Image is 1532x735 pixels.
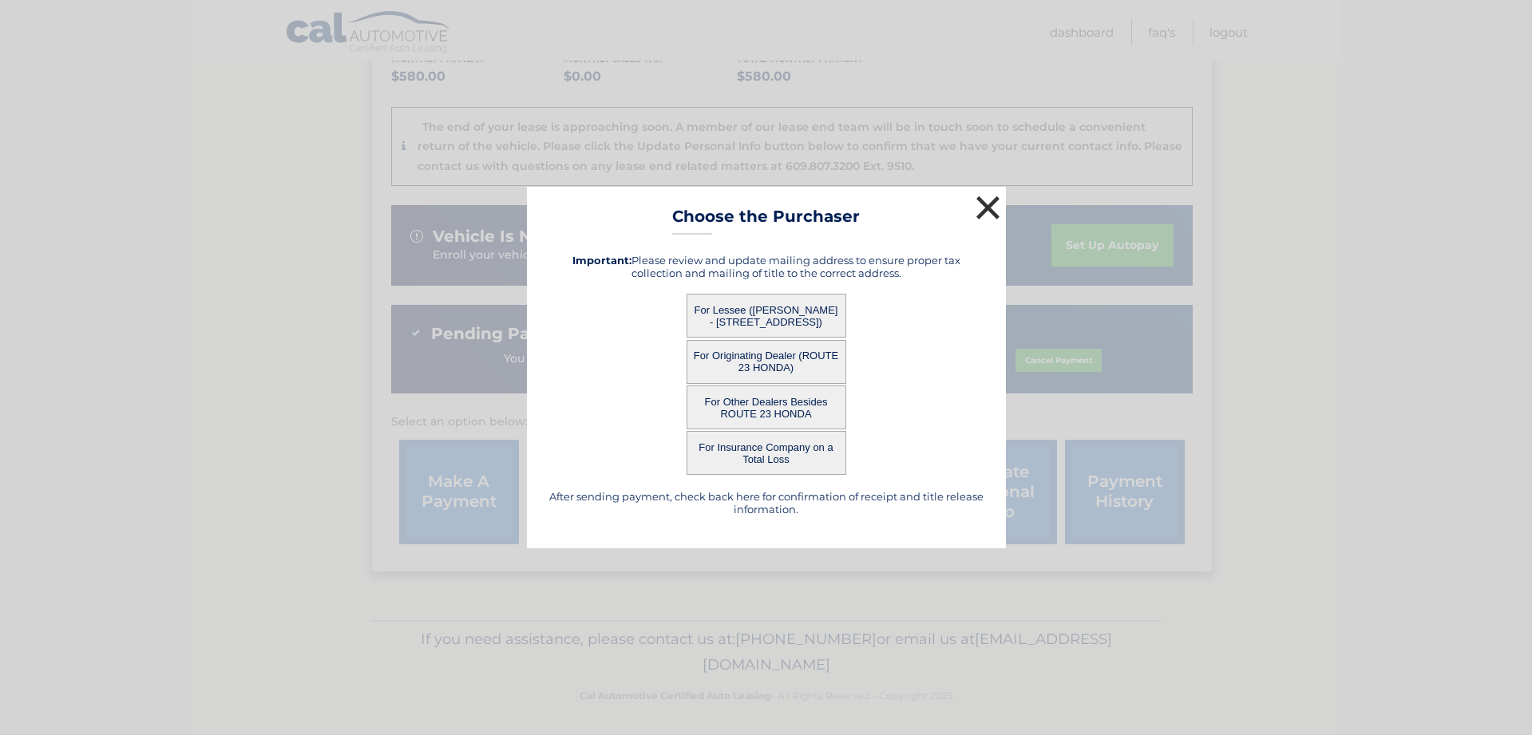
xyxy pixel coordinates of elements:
h3: Choose the Purchaser [672,207,860,235]
button: × [972,192,1004,223]
strong: Important: [572,254,631,267]
button: For Originating Dealer (ROUTE 23 HONDA) [687,340,846,384]
h5: After sending payment, check back here for confirmation of receipt and title release information. [547,490,986,516]
h5: Please review and update mailing address to ensure proper tax collection and mailing of title to ... [547,254,986,279]
button: For Lessee ([PERSON_NAME] - [STREET_ADDRESS]) [687,294,846,338]
button: For Other Dealers Besides ROUTE 23 HONDA [687,385,846,429]
button: For Insurance Company on a Total Loss [687,431,846,475]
